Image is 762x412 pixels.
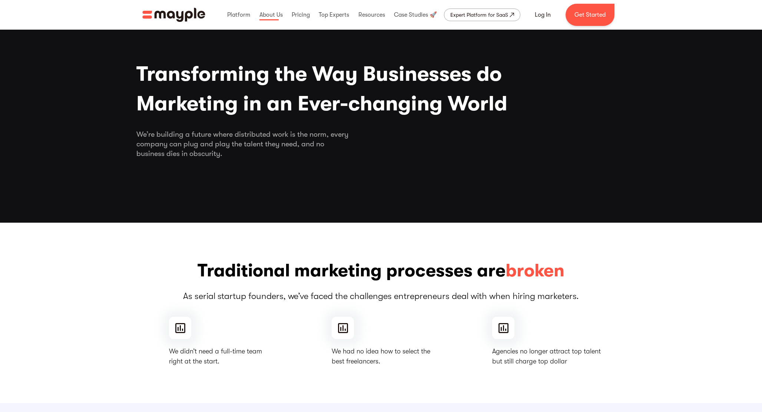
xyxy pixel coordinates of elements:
[357,3,387,27] div: Resources
[136,139,626,149] span: company can plug and play the talent they need, and no
[169,356,262,366] span: right at the start.
[136,149,626,159] span: business dies in obscurity.
[136,259,626,283] h3: Traditional marketing processes are
[136,89,626,119] span: Marketing in an Ever-changing World
[332,356,430,366] span: best freelancers.
[506,259,564,283] span: broken
[317,3,351,27] div: Top Experts
[142,8,205,22] a: home
[258,3,285,27] div: About Us
[169,346,262,366] p: We didn’t need a full-time team
[526,6,560,24] a: Log In
[450,10,508,19] div: Expert Platform for SaaS
[136,290,626,302] p: As serial startup founders, we’ve faced the challenges entrepreneurs deal with when hiring market...
[566,4,614,26] a: Get Started
[136,59,626,119] h1: Transforming the Way Businesses do
[225,3,252,27] div: Platform
[290,3,312,27] div: Pricing
[492,346,601,366] p: Agencies no longer attract top talent
[142,8,205,22] img: Mayple logo
[492,356,601,366] span: but still charge top dollar
[332,346,430,366] p: We had no idea how to select the
[136,130,626,159] div: We’re building a future where distributed work is the norm, every
[444,9,520,21] a: Expert Platform for SaaS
